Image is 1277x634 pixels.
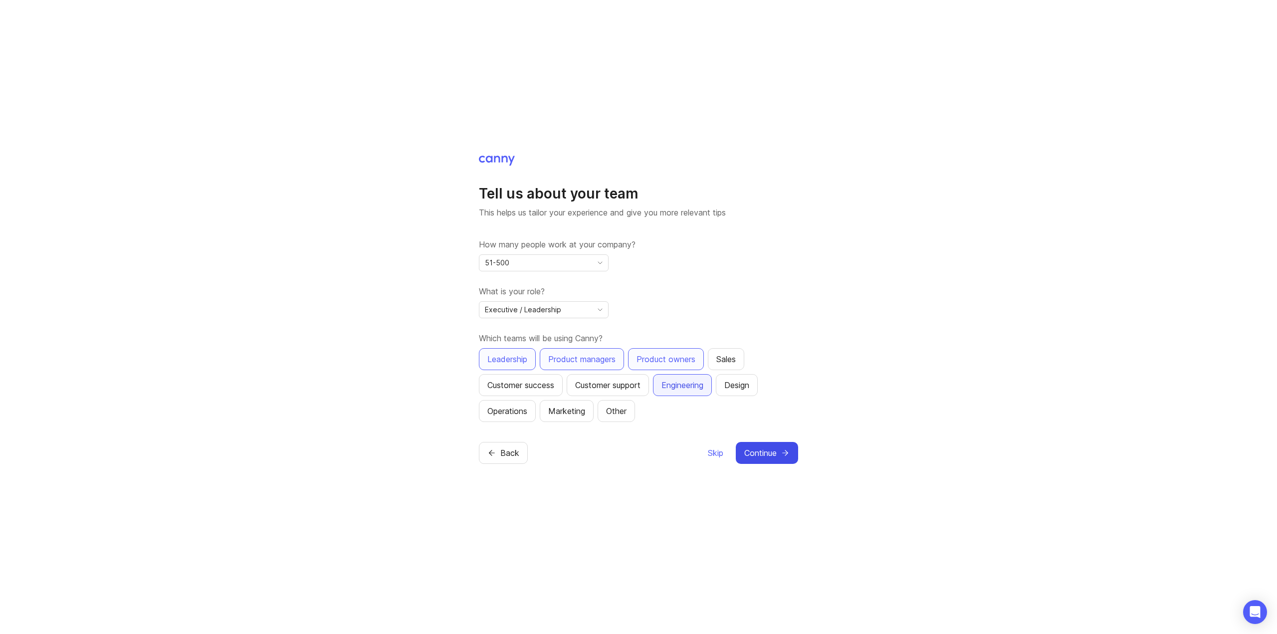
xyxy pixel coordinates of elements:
div: toggle menu [479,254,609,271]
button: Customer support [567,374,649,396]
button: Design [716,374,758,396]
div: toggle menu [479,301,609,318]
div: Design [724,379,749,391]
div: Product managers [548,353,616,365]
svg: toggle icon [592,306,608,314]
label: How many people work at your company? [479,238,798,250]
div: Other [606,405,627,417]
div: Open Intercom Messenger [1243,600,1267,624]
button: Back [479,442,528,464]
div: Customer support [575,379,640,391]
svg: toggle icon [592,259,608,267]
button: Sales [708,348,744,370]
button: Operations [479,400,536,422]
div: Leadership [487,353,527,365]
div: Sales [716,353,736,365]
span: Continue [744,447,777,459]
div: Engineering [661,379,703,391]
div: Marketing [548,405,585,417]
h1: Tell us about your team [479,185,798,203]
button: Engineering [653,374,712,396]
button: Product managers [540,348,624,370]
span: 51-500 [485,257,509,268]
label: Which teams will be using Canny? [479,332,798,344]
span: Executive / Leadership [485,304,561,315]
div: Product owners [637,353,695,365]
span: Skip [708,447,723,459]
button: Customer success [479,374,563,396]
button: Continue [736,442,798,464]
div: Operations [487,405,527,417]
button: Marketing [540,400,594,422]
img: Canny Home [479,156,515,166]
button: Skip [707,442,724,464]
p: This helps us tailor your experience and give you more relevant tips [479,207,798,218]
button: Other [598,400,635,422]
label: What is your role? [479,285,798,297]
button: Product owners [628,348,704,370]
span: Back [500,447,519,459]
div: Customer success [487,379,554,391]
button: Leadership [479,348,536,370]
